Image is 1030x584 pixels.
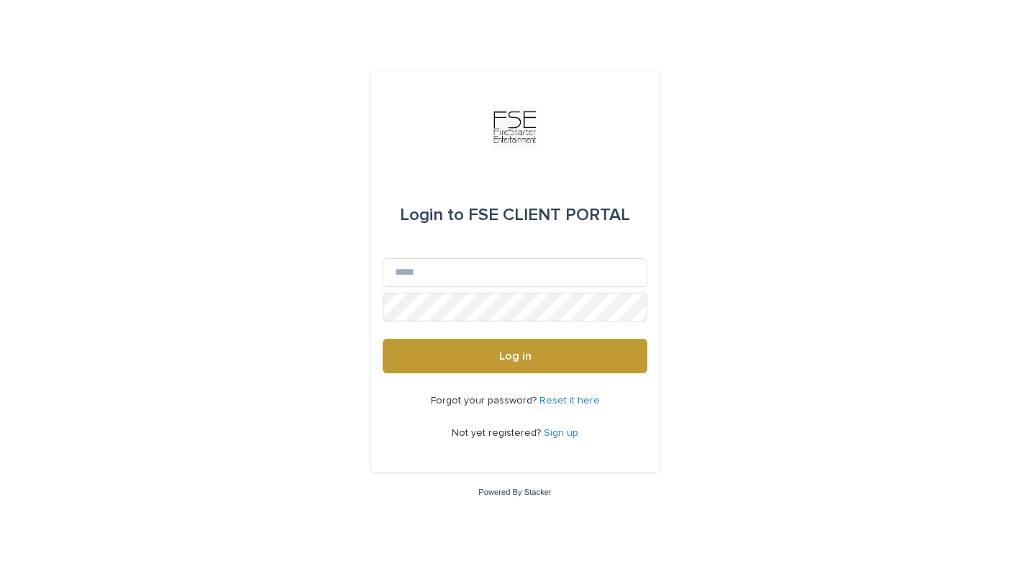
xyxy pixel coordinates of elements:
span: Forgot your password? [431,396,539,406]
div: FSE CLIENT PORTAL [400,195,630,235]
a: Powered By Stacker [478,488,551,496]
img: Km9EesSdRbS9ajqhBzyo [493,106,537,149]
a: Sign up [544,428,578,438]
span: Log in [499,350,532,362]
a: Reset it here [539,396,600,406]
span: Not yet registered? [452,428,544,438]
span: Login to [400,206,464,224]
button: Log in [383,339,647,373]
